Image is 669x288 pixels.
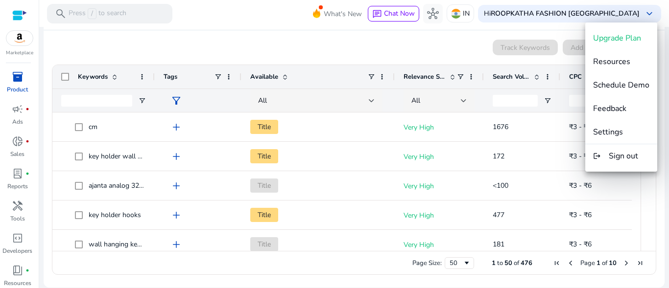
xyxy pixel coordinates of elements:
[593,103,626,114] span: Feedback
[609,151,638,161] span: Sign out
[593,56,630,67] span: Resources
[593,150,601,162] mat-icon: logout
[593,33,641,44] span: Upgrade Plan
[593,127,623,137] span: Settings
[593,80,649,90] span: Schedule Demo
